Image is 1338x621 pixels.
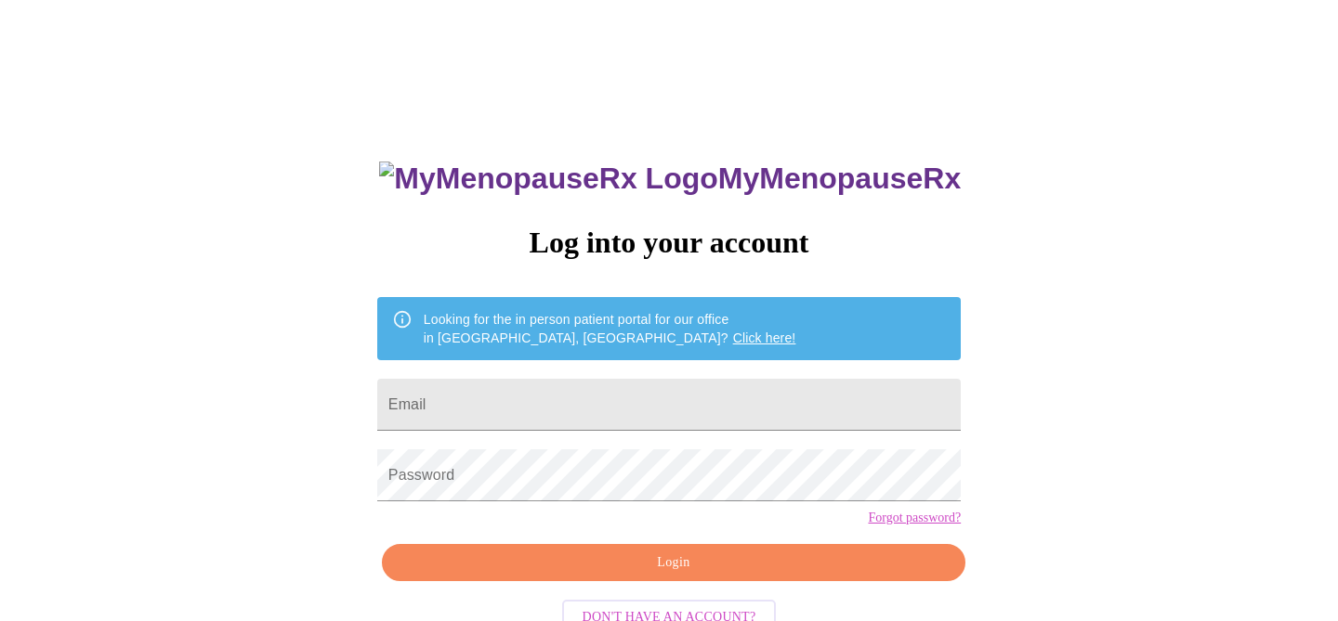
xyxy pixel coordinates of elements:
[403,551,944,575] span: Login
[868,511,961,525] a: Forgot password?
[382,544,965,582] button: Login
[733,330,796,345] a: Click here!
[377,226,961,260] h3: Log into your account
[379,162,717,196] img: MyMenopauseRx Logo
[379,162,961,196] h3: MyMenopauseRx
[424,303,796,355] div: Looking for the in person patient portal for our office in [GEOGRAPHIC_DATA], [GEOGRAPHIC_DATA]?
